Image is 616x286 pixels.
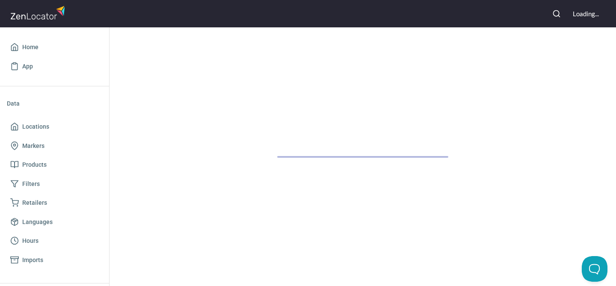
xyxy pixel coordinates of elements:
[7,212,102,232] a: Languages
[22,42,38,53] span: Home
[7,93,102,114] li: Data
[7,117,102,136] a: Locations
[7,136,102,156] a: Markers
[10,3,68,22] img: zenlocator
[22,141,44,151] span: Markers
[22,217,53,227] span: Languages
[7,231,102,251] a: Hours
[22,121,49,132] span: Locations
[22,159,47,170] span: Products
[7,174,102,194] a: Filters
[22,198,47,208] span: Retailers
[7,57,102,76] a: App
[22,179,40,189] span: Filters
[547,4,566,23] button: Search
[7,193,102,212] a: Retailers
[582,256,607,282] iframe: Toggle Customer Support
[7,38,102,57] a: Home
[22,236,38,246] span: Hours
[7,155,102,174] a: Products
[7,251,102,270] a: Imports
[573,9,599,18] div: Loading...
[22,255,43,265] span: Imports
[22,61,33,72] span: App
